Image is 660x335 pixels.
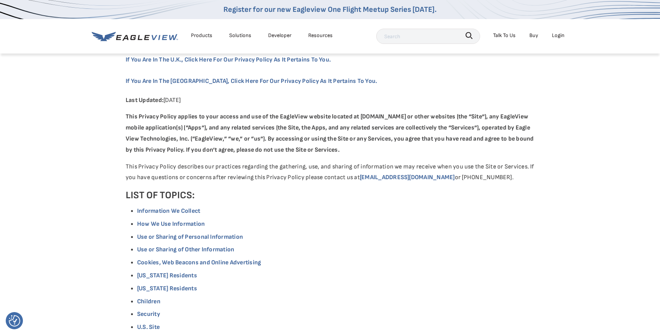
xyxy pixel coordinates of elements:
a: If you are in the U.K., click here for our privacy policy as it pertains to you. [126,52,338,68]
div: Talk To Us [493,31,516,40]
a: If you are in the [GEOGRAPHIC_DATA], click here for our privacy policy as it pertains to you. [126,73,385,89]
button: Consent Preferences [9,315,20,327]
a: [US_STATE] Residents [137,285,197,292]
div: Products [191,31,212,40]
p: [DATE] [126,95,534,106]
strong: Last Updated: [126,97,163,104]
a: Buy [529,31,538,40]
div: Login [552,31,565,40]
a: Security [137,311,160,318]
a: U.S. Site [137,324,160,331]
a: [US_STATE] Residents [137,272,197,279]
div: Solutions [229,31,251,40]
a: Developer [268,31,291,40]
a: How We Use Information [137,220,205,228]
p: This Privacy Policy describes our practices regarding the gathering, use, and sharing of informat... [126,162,534,184]
a: Information We Collect [137,207,200,215]
a: Register for our new Eagleview One Flight Meetup Series [DATE]. [223,5,437,14]
a: Use or Sharing of Personal Information [137,233,243,241]
a: Use or Sharing of Other Information [137,246,234,253]
strong: This Privacy Policy applies to your access and use of the EagleView website located at [DOMAIN_NA... [126,113,534,153]
div: Resources [308,31,333,40]
h5: LIST OF TOPICS: [126,189,534,202]
img: Revisit consent button [9,315,20,327]
a: Cookies, Web Beacons and Online Advertising [137,259,261,266]
a: Children [137,298,160,305]
a: [EMAIL_ADDRESS][DOMAIN_NAME] [360,174,455,181]
input: Search [376,29,480,44]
